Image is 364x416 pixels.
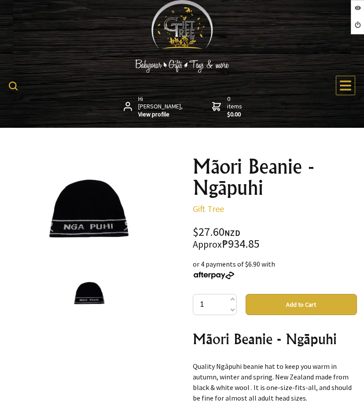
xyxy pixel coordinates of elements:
[193,271,235,279] img: Afterpay
[193,238,222,250] small: Approx
[9,82,18,90] img: product search
[193,259,357,280] div: or 4 payments of $6.90 with
[246,294,357,315] button: Add to Cart
[116,59,248,73] img: Babywear - Gifts - Toys & more
[227,95,244,119] span: 0 items
[193,328,357,349] h2: Mãori Beanie - Ngāpuhi
[193,203,224,214] a: Gift Tree
[73,277,106,311] img: Mãori Beanie - Ngāpuhi
[193,156,357,198] h1: Mãori Beanie - Ngāpuhi
[224,228,240,238] span: NZD
[193,227,357,250] div: $27.60 ₱934.85
[45,167,133,255] img: Mãori Beanie - Ngāpuhi
[124,95,184,119] a: Hi [PERSON_NAME],View profile
[212,95,244,119] a: 0 items$0.00
[138,111,184,119] strong: View profile
[138,95,184,119] span: Hi [PERSON_NAME],
[227,111,244,119] strong: $0.00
